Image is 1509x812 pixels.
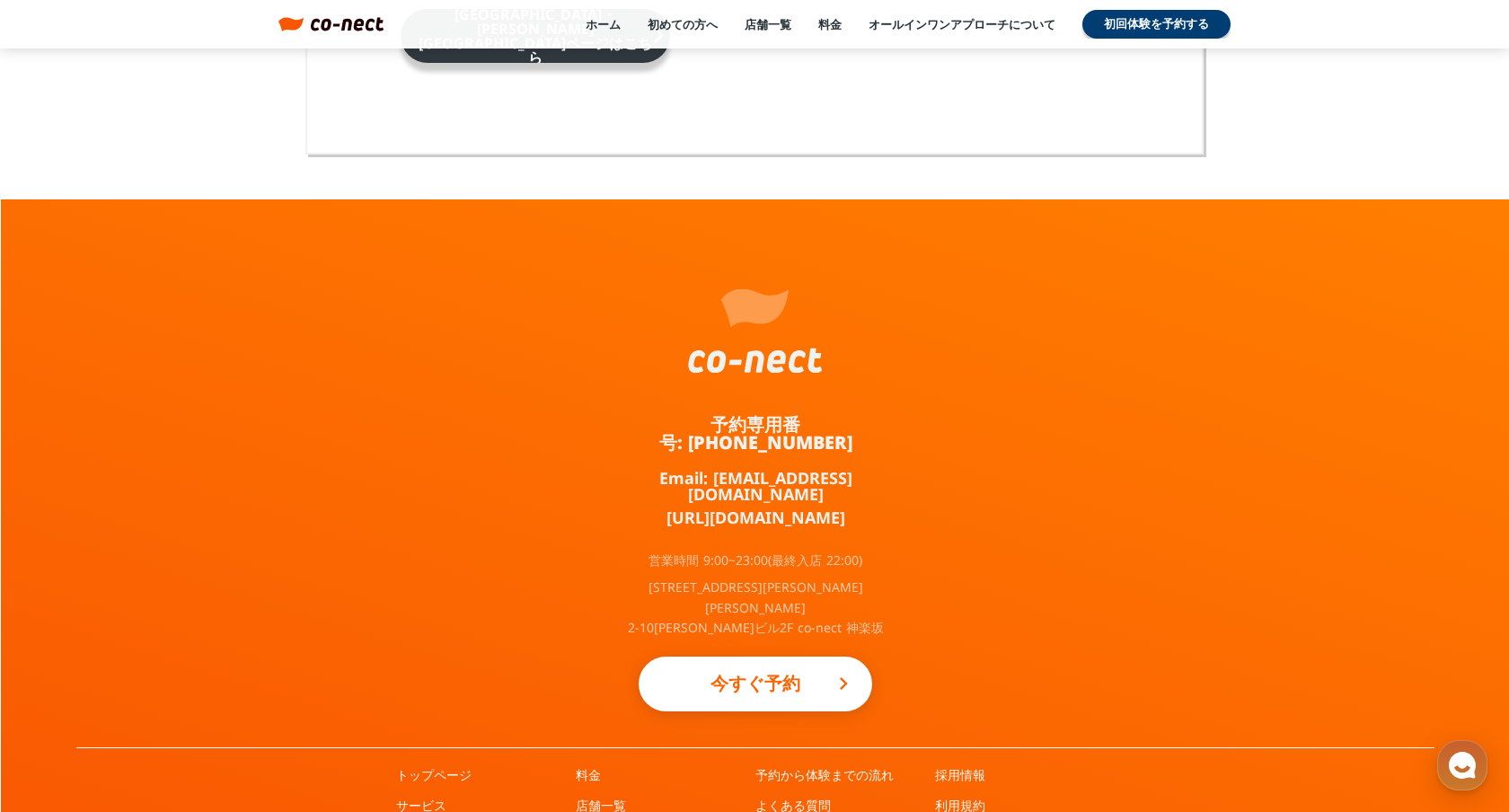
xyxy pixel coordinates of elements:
a: ホーム [5,569,119,614]
i: keyboard_arrow_right [647,20,670,50]
a: トップページ [396,766,472,784]
p: [STREET_ADDRESS][PERSON_NAME][PERSON_NAME] 2-10[PERSON_NAME]ビル2F co-nect 神楽坂 [621,578,890,638]
a: Email: [EMAIL_ADDRESS][DOMAIN_NAME] [621,470,890,502]
i: keyboard_arrow_right [833,673,854,694]
a: オールインワンアプローチについて [869,16,1055,32]
span: チャット [154,597,197,612]
a: チャット [119,569,232,614]
a: 予約から体験までの流れ [755,766,894,784]
a: [URL][DOMAIN_NAME] [666,509,845,525]
a: 店舗一覧 [745,16,791,32]
a: 初めての方へ [648,16,718,32]
a: ホーム [586,16,621,32]
a: 設定 [232,569,345,614]
a: 料金 [576,766,601,784]
span: 設定 [278,596,299,611]
a: 予約専用番号: [PHONE_NUMBER] [621,416,890,452]
p: 今すぐ予約 [675,664,836,703]
a: 料金 [818,16,842,32]
a: 今すぐ予約keyboard_arrow_right [639,657,872,711]
a: 採用情報 [935,766,985,784]
span: ホーム [46,596,78,611]
a: 初回体験を予約する [1082,10,1231,39]
p: 営業時間 9:00~23:00(最終入店 22:00) [649,554,862,567]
